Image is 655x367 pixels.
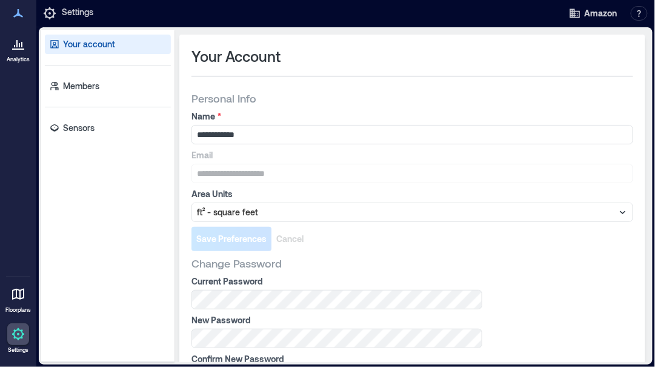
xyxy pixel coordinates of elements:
[4,320,33,357] a: Settings
[5,306,31,314] p: Floorplans
[271,227,308,251] button: Cancel
[191,275,480,288] label: Current Password
[565,4,621,23] button: Amazon
[585,7,617,19] span: Amazon
[8,346,28,354] p: Settings
[276,233,304,245] span: Cancel
[191,91,256,106] span: Personal Info
[191,353,480,365] label: Confirm New Password
[63,38,115,50] p: Your account
[191,149,631,161] label: Email
[2,280,35,317] a: Floorplans
[45,76,171,96] a: Members
[191,256,282,271] span: Change Password
[191,314,480,326] label: New Password
[191,227,271,251] button: Save Preferences
[63,122,95,134] p: Sensors
[191,110,631,123] label: Name
[62,6,93,21] p: Settings
[45,35,171,54] a: Your account
[45,118,171,138] a: Sensors
[191,47,281,66] span: Your Account
[7,56,30,63] p: Analytics
[196,233,267,245] span: Save Preferences
[63,80,99,92] p: Members
[191,188,631,200] label: Area Units
[3,29,33,67] a: Analytics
